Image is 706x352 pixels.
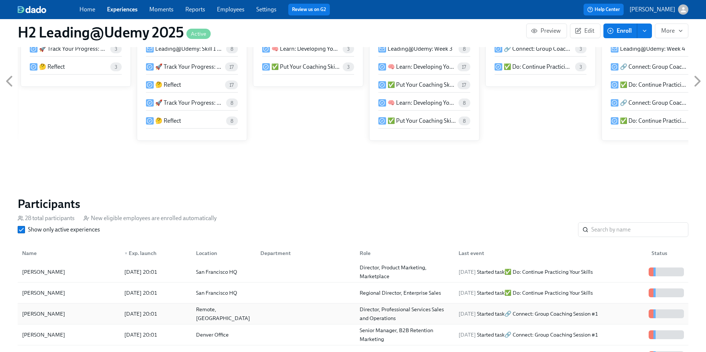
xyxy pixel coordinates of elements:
[193,288,254,297] div: San Francisco HQ
[459,118,470,124] span: 8
[457,64,470,70] span: 17
[257,249,354,258] div: Department
[388,63,454,71] p: 🧠 Learn: Developing Your Coaching Mindset
[609,27,632,35] span: Enroll
[459,46,470,52] span: 8
[354,246,453,261] div: Role
[576,27,594,35] span: Edit
[155,99,223,107] p: 🚀 Track Your Progress: Decision Making Post Skills Survey
[620,63,687,71] p: 🔗 Connect: Group Coaching Session #2
[459,100,470,106] span: 8
[18,24,211,41] h1: H2 Leading@Udemy 2025
[271,63,340,71] p: ✅ Put Your Coaching Skills into Practice
[620,45,685,53] p: Leading@Udemy: Week 4
[630,4,688,15] button: [PERSON_NAME]
[193,267,254,276] div: San Francisco HQ
[587,6,620,13] span: Help Center
[121,249,190,258] div: Exp. launch
[457,82,470,88] span: 17
[649,249,687,258] div: Status
[107,6,138,13] a: Experiences
[79,6,95,13] a: Home
[193,330,254,339] div: Denver Office
[18,303,688,324] div: [PERSON_NAME][DATE] 20:01Remote, [GEOGRAPHIC_DATA]Director, Professional Services Sales and Opera...
[388,117,456,125] p: ✅ Put Your Coaching Skills into Practice
[18,197,688,211] h2: Participants
[646,246,687,261] div: Status
[19,249,118,258] div: Name
[19,309,68,318] div: [PERSON_NAME]
[637,24,652,38] button: enroll
[459,331,476,338] span: [DATE]
[456,288,646,297] div: Started task ✅ Do: Continue Practicing Your Skills
[121,267,190,276] div: [DATE] 20:01
[456,330,646,339] div: Started task 🔗 Connect: Group Coaching Session #1
[570,24,600,38] button: Edit
[620,81,687,89] p: ✅ Do: Continue Practicing Your Skills
[357,263,453,281] div: Director, Product Marketing, Marketplace
[357,305,453,323] div: Director, Professional Services Sales and Operations
[18,6,46,13] img: dado
[28,226,100,234] span: Show only active experiences
[575,64,586,70] span: 3
[19,246,118,261] div: Name
[226,118,238,124] span: 8
[603,24,637,38] button: Enroll
[226,100,238,106] span: 8
[149,6,174,13] a: Moments
[19,330,118,339] div: [PERSON_NAME]
[343,46,354,52] span: 3
[155,63,222,71] p: 🚀 Track Your Progress: Decision Making Post Skills Survey
[83,214,217,222] div: New eligible employees are enrolled automatically
[357,326,453,344] div: Senior Manager, B2B Retention Marketing
[575,46,586,52] span: 3
[19,267,118,276] div: [PERSON_NAME]
[288,4,330,15] button: Review us on G2
[504,45,572,53] p: 🔗 Connect: Group Coaching Session #2
[526,24,567,38] button: Preview
[504,63,572,71] p: ✅ Do: Continue Practicing Your Skills
[271,45,340,53] p: 🧠 Learn: Developing Your Coaching Mindset
[459,310,476,317] span: [DATE]
[459,269,476,275] span: [DATE]
[110,46,122,52] span: 3
[357,288,453,297] div: Regional Director, Enterprise Sales
[155,81,181,89] p: 🤔 Reflect
[453,246,646,261] div: Last event
[388,45,452,53] p: Leading@Udemy: Week 3
[217,6,245,13] a: Employees
[121,288,190,297] div: [DATE] 20:01
[630,6,675,14] p: [PERSON_NAME]
[620,99,688,107] p: 🔗 Connect: Group Coaching Session #2
[121,330,190,339] div: [DATE] 20:01
[343,64,354,70] span: 3
[118,246,190,261] div: ▼Exp. launch
[155,117,181,125] p: 🤔 Reflect
[193,249,254,258] div: Location
[532,27,561,35] span: Preview
[655,24,688,38] button: More
[225,82,238,88] span: 17
[254,246,354,261] div: Department
[18,262,688,283] div: [PERSON_NAME][DATE] 20:01San Francisco HQDirector, Product Marketing, Marketplace[DATE] Started t...
[226,46,238,52] span: 8
[18,6,79,13] a: dado
[256,6,277,13] a: Settings
[18,214,75,222] div: 28 total participants
[456,309,646,318] div: Started task 🔗 Connect: Group Coaching Session #1
[456,249,646,258] div: Last event
[357,249,453,258] div: Role
[584,4,624,15] button: Help Center
[186,31,211,37] span: Active
[591,222,688,237] input: Search by name
[661,27,682,35] span: More
[190,246,254,261] div: Location
[292,6,326,13] a: Review us on G2
[155,45,223,53] p: Leading@Udemy: Skill 1 Sprint Complete!
[39,45,107,53] p: 🚀 Track Your Progress: Decision Making Post Skills Survey
[225,64,238,70] span: 17
[121,309,190,318] div: [DATE] 20:01
[620,117,688,125] p: ✅ Do: Continue Practicing Your Skills
[124,252,128,255] span: ▼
